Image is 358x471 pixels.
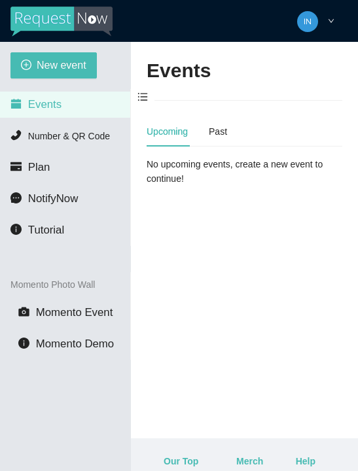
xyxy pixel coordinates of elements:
[147,58,211,84] h2: Events
[147,157,342,186] div: No upcoming events, create a new event to continue!
[28,161,50,173] span: Plan
[36,306,113,319] span: Momento Event
[18,338,29,349] span: info-circle
[174,430,358,471] iframe: LiveChat chat widget
[147,124,188,139] div: Upcoming
[209,124,227,139] div: Past
[10,7,113,37] img: RequestNow
[28,192,78,205] span: NotifyNow
[10,52,97,78] button: plus-circleNew event
[18,306,29,317] span: camera
[28,98,62,111] span: Events
[37,57,86,73] span: New event
[28,131,110,141] span: Number & QR Code
[10,98,22,109] span: calendar
[328,18,334,24] span: down
[10,192,22,203] span: message
[36,338,114,350] span: Momento Demo
[28,224,64,236] span: Tutorial
[297,11,318,32] img: 5007bee7c59ef8fc6bd867d4aa71cdfc
[10,224,22,235] span: info-circle
[10,161,22,172] span: credit-card
[10,130,22,141] span: phone
[21,60,31,72] span: plus-circle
